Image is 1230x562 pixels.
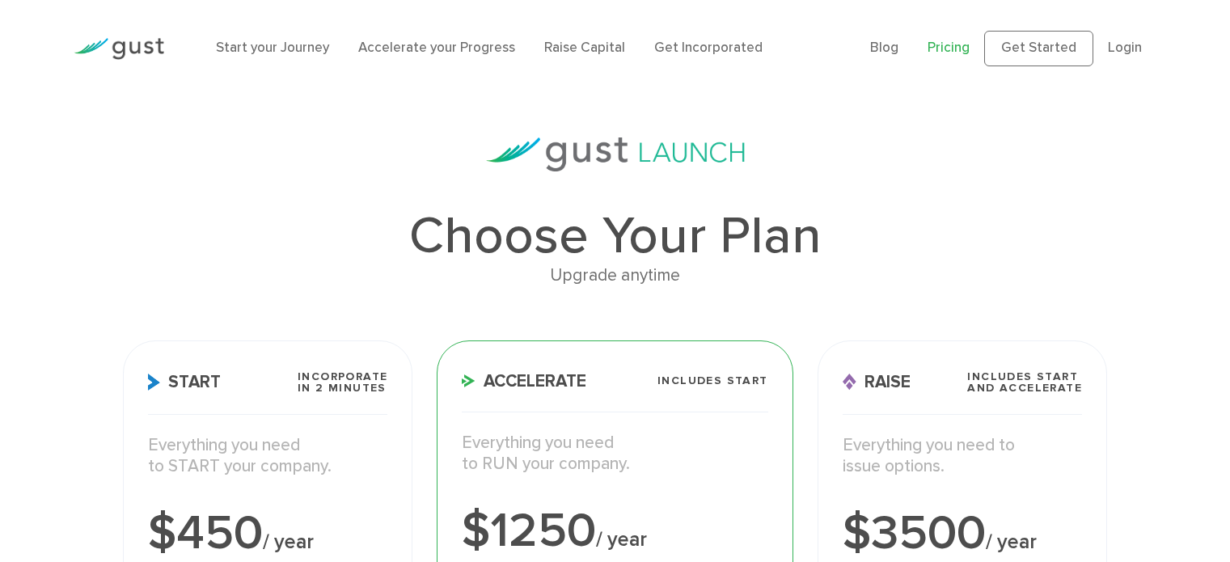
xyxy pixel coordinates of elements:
img: Start Icon X2 [148,374,160,391]
img: gust-launch-logos.svg [486,137,745,171]
div: $3500 [843,509,1083,558]
a: Blog [870,40,898,56]
p: Everything you need to START your company. [148,435,388,478]
a: Get Started [984,31,1093,66]
img: Raise Icon [843,374,856,391]
a: Login [1108,40,1142,56]
span: Includes START [657,375,768,387]
a: Accelerate your Progress [358,40,515,56]
a: Pricing [928,40,970,56]
span: / year [986,530,1037,554]
div: $1250 [462,507,767,556]
p: Everything you need to RUN your company. [462,433,767,475]
span: / year [596,527,647,551]
img: Gust Logo [74,38,164,60]
div: Upgrade anytime [123,262,1107,289]
span: Incorporate in 2 Minutes [298,371,387,394]
a: Raise Capital [544,40,625,56]
span: Accelerate [462,373,586,390]
h1: Choose Your Plan [123,210,1107,262]
a: Start your Journey [216,40,329,56]
span: Raise [843,374,911,391]
img: Accelerate Icon [462,374,476,387]
span: Includes START and ACCELERATE [967,371,1082,394]
div: $450 [148,509,388,558]
span: Start [148,374,221,391]
p: Everything you need to issue options. [843,435,1083,478]
a: Get Incorporated [654,40,763,56]
span: / year [263,530,314,554]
